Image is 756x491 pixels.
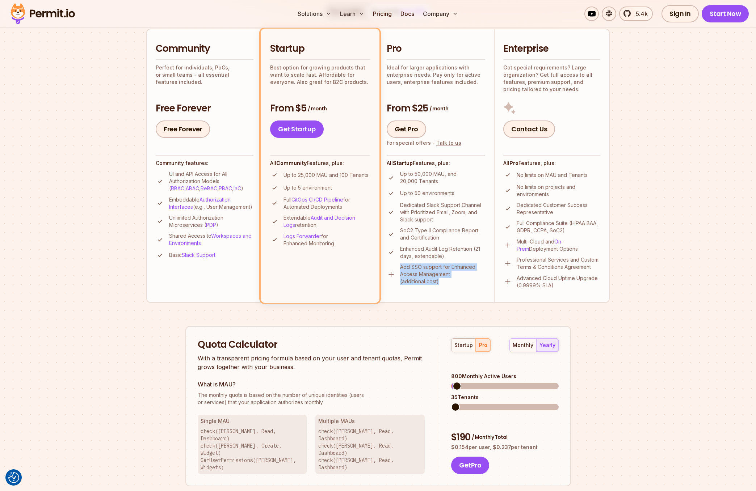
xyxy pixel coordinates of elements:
h2: Enterprise [503,42,600,55]
h2: Startup [270,42,370,55]
h4: All Features, plus: [270,160,370,167]
a: Authorization Interfaces [169,196,231,210]
h2: Pro [387,42,485,55]
p: Dedicated Customer Success Representative [517,202,600,216]
div: 800 Monthly Active Users [451,373,558,380]
a: Sign In [661,5,699,22]
span: / month [429,105,448,112]
p: Basic [169,251,215,259]
button: Company [420,7,461,21]
h3: Multiple MAUs [318,418,422,425]
p: Professional Services and Custom Terms & Conditions Agreement [517,256,600,271]
p: Add SSO support for Enhanced Access Management (additional cost) [400,263,485,285]
p: check([PERSON_NAME], Read, Dashboard) check([PERSON_NAME], Read, Dashboard) check([PERSON_NAME], ... [318,428,422,471]
div: startup [454,342,473,349]
img: Revisit consent button [8,472,19,483]
p: for Enhanced Monitoring [283,233,370,247]
h4: All Features, plus: [503,160,600,167]
a: PDP [206,222,216,228]
p: Advanced Cloud Uptime Upgrade (0.9999% SLA) [517,275,600,289]
span: The monthly quota is based on the number of unique identities (users [198,391,425,399]
a: RBAC [171,185,184,191]
span: 5.4k [631,9,648,18]
p: Full Compliance Suite (HIPAA BAA, GDPR, CCPA, SoC2) [517,220,600,234]
a: Get Startup [270,120,324,138]
a: ABAC [186,185,199,191]
div: For special offers - [387,139,461,147]
p: Extendable retention [283,214,370,229]
p: Got special requirements? Large organization? Get full access to all features, premium support, a... [503,64,600,93]
span: / Monthly Total [472,433,507,441]
h2: Quota Calculator [198,338,425,351]
h3: From $5 [270,102,370,115]
p: With a transparent pricing formula based on your user and tenant quotas, Permit grows together wi... [198,354,425,371]
button: Learn [337,7,367,21]
p: Embeddable (e.g., User Management) [169,196,253,211]
a: Slack Support [182,252,215,258]
h3: What is MAU? [198,380,425,389]
h2: Community [156,42,253,55]
h4: All Features, plus: [387,160,485,167]
div: monthly [513,342,533,349]
p: Best option for growing products that want to scale fast. Affordable for everyone. Also great for... [270,64,370,86]
p: No limits on projects and environments [517,183,600,198]
p: Up to 25,000 MAU and 100 Tenants [283,172,369,179]
a: On-Prem [517,238,563,252]
a: Talk to us [436,140,461,146]
div: $ 190 [451,431,558,444]
h3: Single MAU [201,418,304,425]
p: Ideal for larger applications with enterprise needs. Pay only for active users, enterprise featur... [387,64,485,86]
button: Solutions [295,7,334,21]
a: Docs [398,7,417,21]
p: Full for Automated Deployments [283,196,370,211]
a: Get Pro [387,120,426,138]
p: Multi-Cloud and Deployment Options [517,238,600,253]
button: Consent Preferences [8,472,19,483]
a: PBAC [219,185,232,191]
a: 5.4k [619,7,653,21]
div: 35 Tenants [451,394,558,401]
h3: Free Forever [156,102,253,115]
p: $ 0.154 per user, $ 0.237 per tenant [451,444,558,451]
p: Up to 5 environment [283,184,332,191]
p: Up to 50 environments [400,190,454,197]
a: Contact Us [503,120,555,138]
p: Dedicated Slack Support Channel with Prioritized Email, Zoom, and Slack support [400,202,485,223]
p: Shared Access to [169,232,253,247]
a: Logs Forwarder [283,233,321,239]
strong: Community [276,160,307,166]
a: Pricing [370,7,395,21]
a: ReBAC [201,185,217,191]
p: No limits on MAU and Tenants [517,172,588,179]
button: GetPro [451,457,489,474]
a: Audit and Decision Logs [283,215,355,228]
a: Free Forever [156,120,210,138]
h3: From $25 [387,102,485,115]
p: check([PERSON_NAME], Read, Dashboard) check([PERSON_NAME], Create, Widget) GetUserPermissions([PE... [201,428,304,471]
p: UI and API Access for All Authorization Models ( , , , , ) [169,170,253,192]
p: Perfect for individuals, PoCs, or small teams - all essential features included. [156,64,253,86]
a: GitOps CI/CD Pipeline [291,196,343,203]
p: SoC2 Type II Compliance Report and Certification [400,227,485,241]
p: Enhanced Audit Log Retention (21 days, extendable) [400,245,485,260]
img: Permit logo [7,1,78,26]
h4: Community features: [156,160,253,167]
a: Start Now [702,5,749,22]
a: IaC [234,185,241,191]
p: or services) that your application authorizes monthly. [198,391,425,406]
p: Unlimited Authorization Microservices ( ) [169,214,253,229]
strong: Pro [509,160,518,166]
span: / month [308,105,327,112]
strong: Startup [393,160,413,166]
p: Up to 50,000 MAU, and 20,000 Tenants [400,170,485,185]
